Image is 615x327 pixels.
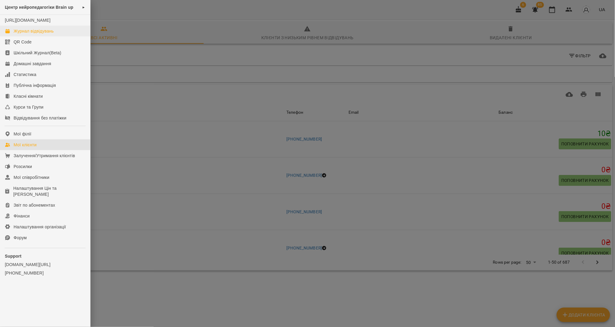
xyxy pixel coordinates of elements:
div: Налаштування Цін та [PERSON_NAME] [13,185,85,197]
div: Статистика [14,71,37,78]
div: Форум [14,235,27,241]
a: [PHONE_NUMBER] [5,270,85,276]
a: [DOMAIN_NAME][URL] [5,262,85,268]
div: Мої співробітники [14,174,49,180]
div: Фінанси [14,213,30,219]
div: Відвідування без платіжки [14,115,66,121]
div: Курси та Групи [14,104,43,110]
span: Центр нейропедагогіки Brain up [5,5,73,10]
div: Класні кімнати [14,93,43,99]
div: Залучення/Утримання клієнтів [14,153,75,159]
div: Звіт по абонементах [14,202,55,208]
a: [URL][DOMAIN_NAME] [5,18,50,23]
div: Публічна інформація [14,82,56,88]
div: Мої філії [14,131,31,137]
div: Налаштування організації [14,224,66,230]
div: Шкільний Журнал(Beta) [14,50,61,56]
div: Мої клієнти [14,142,37,148]
p: Support [5,253,85,259]
div: Журнал відвідувань [14,28,54,34]
span: ► [82,5,85,10]
div: QR Code [14,39,32,45]
div: Розсилки [14,163,32,170]
div: Домашні завдання [14,61,51,67]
